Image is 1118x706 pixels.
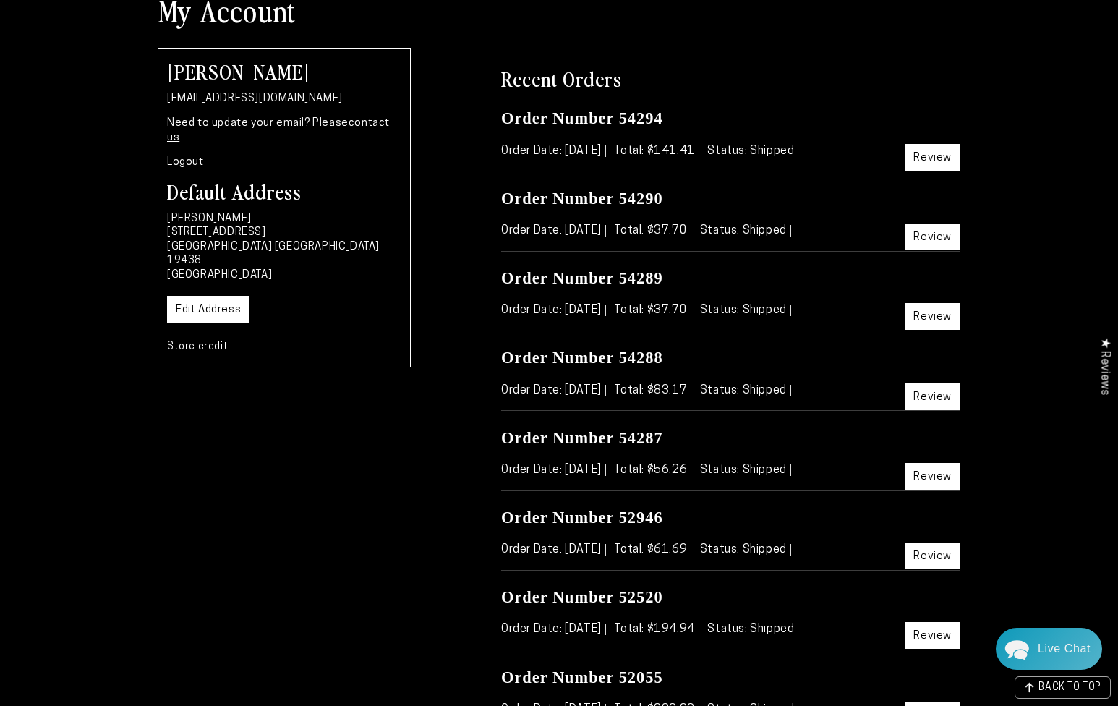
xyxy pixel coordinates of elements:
p: Hi [PERSON_NAME], We apologize for this and Production has shipped the missing hook [DATE]. Thank... [48,252,281,265]
a: Review [905,622,960,649]
a: Order Number 54289 [501,269,663,287]
span: Order Date: [DATE] [501,624,606,635]
img: fba842a801236a3782a25bbf40121a09 [48,189,62,203]
a: Order Number 52055 [501,668,663,686]
span: Status: Shipped [707,624,798,635]
a: Order Number 54287 [501,429,663,447]
div: [PERSON_NAME] [66,424,255,438]
div: We usually reply in a few minutes at this time of day. [21,67,286,80]
span: Status: Shipped [700,464,791,476]
p: Your new order number is 42496. An order confirmation was sent to your email as well. Thank you. [48,346,281,360]
img: fba842a801236a3782a25bbf40121a09 [48,142,62,156]
div: [PERSON_NAME] [66,283,255,297]
div: Recent Conversations [29,116,277,129]
span: Total: $37.70 [614,305,691,316]
span: Status: Shipped [700,225,791,237]
p: Hi again, [PERSON_NAME]. We will reprocess your 24x30 print with the correct finish. I'll provide... [48,158,281,171]
span: Total: $83.17 [614,385,691,396]
span: Total: $37.70 [614,225,691,237]
span: Status: Shipped [700,305,791,316]
p: Hi [PERSON_NAME], Your new order number is 38772. Please check your email for the order confirmat... [48,393,281,407]
a: Review [905,303,960,330]
div: [DATE] [255,284,281,295]
img: fba842a801236a3782a25bbf40121a09 [48,377,62,391]
div: [PERSON_NAME] [66,190,255,203]
a: Store credit [167,341,228,352]
a: Review [905,224,960,250]
div: [DATE] [255,425,281,436]
a: Edit Address [167,296,249,323]
span: Total: $194.94 [614,624,699,635]
a: contact us [167,118,390,143]
div: [DATE] [255,237,281,248]
h3: Default Address [167,181,401,201]
a: Send a Message [98,436,210,459]
span: Order Date: [DATE] [501,464,606,476]
div: [DATE] [255,190,281,201]
p: Need to update your email? Please [167,116,401,145]
img: John [105,22,142,59]
div: Click to open Judge.me floating reviews tab [1091,326,1118,407]
span: Order Date: [DATE] [501,225,606,237]
span: Order Date: [DATE] [501,145,606,157]
a: Order Number 52946 [501,509,663,527]
div: [DATE] [255,144,281,155]
img: fba842a801236a3782a25bbf40121a09 [48,330,62,344]
p: [EMAIL_ADDRESS][DOMAIN_NAME] [167,92,401,106]
div: [PERSON_NAME] [66,236,255,250]
div: [PERSON_NAME] [66,377,255,391]
p: Hi [PERSON_NAME], We appreciate you reaching out to [GEOGRAPHIC_DATA]. At the moment, we do not h... [48,205,281,218]
img: Marie J [135,22,173,59]
div: [PERSON_NAME] [66,330,255,344]
img: fba842a801236a3782a25bbf40121a09 [48,423,62,438]
a: Order Number 54288 [501,349,663,367]
h2: Recent Orders [501,65,960,91]
span: Order Date: [DATE] [501,305,606,316]
span: BACK TO TOP [1038,683,1101,693]
span: Total: $56.26 [614,464,691,476]
span: Status: Shipped [700,544,791,556]
img: fba842a801236a3782a25bbf40121a09 [48,283,62,297]
p: Your new orders are 43023 (for order# 42737) and 43024 (for order# 42750). Please check your emai... [48,299,281,312]
a: Order Number 54294 [501,109,663,127]
a: Review [905,543,960,569]
span: Total: $141.41 [614,145,699,157]
span: Order Date: [DATE] [501,544,606,556]
img: Helga [166,22,203,59]
p: [PERSON_NAME] [STREET_ADDRESS] [GEOGRAPHIC_DATA] [GEOGRAPHIC_DATA] 19438 [GEOGRAPHIC_DATA] [167,212,401,283]
a: Review [905,383,960,410]
span: Status: Shipped [700,385,791,396]
div: [PERSON_NAME] [66,143,255,156]
span: Status: Shipped [707,145,798,157]
a: Review [905,463,960,490]
div: [DATE] [255,331,281,342]
div: Contact Us Directly [1038,628,1091,670]
h2: [PERSON_NAME] [167,61,401,81]
div: [DATE] [255,378,281,389]
span: Order Date: [DATE] [501,385,606,396]
img: fba842a801236a3782a25bbf40121a09 [48,236,62,250]
a: Order Number 52520 [501,588,663,606]
a: Order Number 54290 [501,190,663,208]
div: Chat widget toggle [996,628,1102,670]
span: Total: $61.69 [614,544,691,556]
a: Logout [167,157,204,168]
a: Review [905,144,960,171]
